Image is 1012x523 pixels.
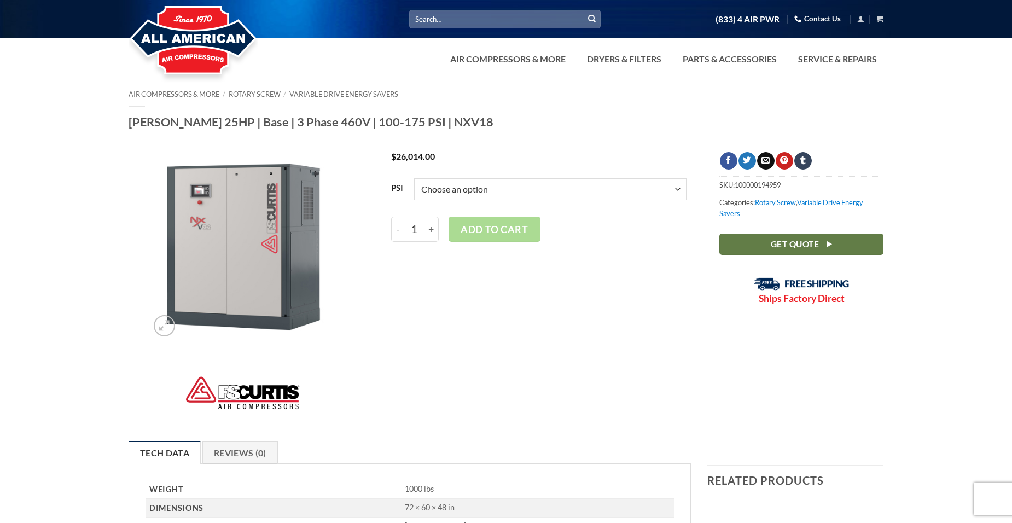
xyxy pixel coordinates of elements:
span: / [223,90,225,98]
a: Rotary Screw [229,90,281,98]
button: Add to cart [449,217,540,242]
h3: Related products [707,466,884,495]
a: Share on Facebook [720,152,737,170]
img: Curtis NXV18 Base 3 Phase 460V 100-175 PSI [148,152,338,342]
a: Air Compressors & More [129,90,219,98]
a: Rotary Screw [755,198,796,207]
a: Parts & Accessories [676,48,783,70]
img: Free Shipping [754,277,850,291]
label: PSI [391,184,403,193]
button: Submit [584,11,600,27]
a: Air Compressors & More [444,48,572,70]
td: 1000 lbs [401,480,674,499]
h1: [PERSON_NAME] 25HP | Base | 3 Phase 460V | 100-175 PSI | NXV18 [129,114,883,130]
a: Email to a Friend [757,152,774,170]
input: Increase quantity of Curtis 25HP | Base | 3 Phase 460V | 100-175 PSI | NXV18 [424,217,439,242]
span: 100000194959 [735,181,781,189]
a: Dryers & Filters [580,48,668,70]
span: SKU: [719,176,883,193]
span: / [283,90,286,98]
th: Dimensions [146,499,401,518]
a: Variable Drive Energy Savers [289,90,398,98]
a: Share on Tumblr [794,152,811,170]
a: Zoom [154,315,175,336]
a: Tech Data [129,441,201,464]
a: Get Quote [719,234,883,255]
input: Reduce quantity of Curtis 25HP | Base | 3 Phase 460V | 100-175 PSI | NXV18 [391,217,404,242]
a: View cart [876,12,883,26]
a: (833) 4 AIR PWR [716,10,780,29]
nav: Breadcrumb [129,90,883,98]
img: FS-Curtis-Air-Compressors [186,373,301,416]
a: Share on Twitter [738,152,755,170]
a: Pin on Pinterest [776,152,793,170]
span: Categories: , [719,194,883,222]
span: $ [391,151,396,161]
a: Reviews (0) [202,441,278,464]
bdi: 26,014.00 [391,151,435,161]
input: Search… [409,10,601,28]
td: 72 × 60 × 48 in [401,499,674,518]
th: Weight [146,480,401,499]
a: Contact Us [794,10,841,27]
a: Service & Repairs [792,48,883,70]
a: Login [857,12,864,26]
input: Product quantity [404,217,424,242]
span: Get Quote [771,237,819,251]
strong: Ships Factory Direct [759,293,845,304]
